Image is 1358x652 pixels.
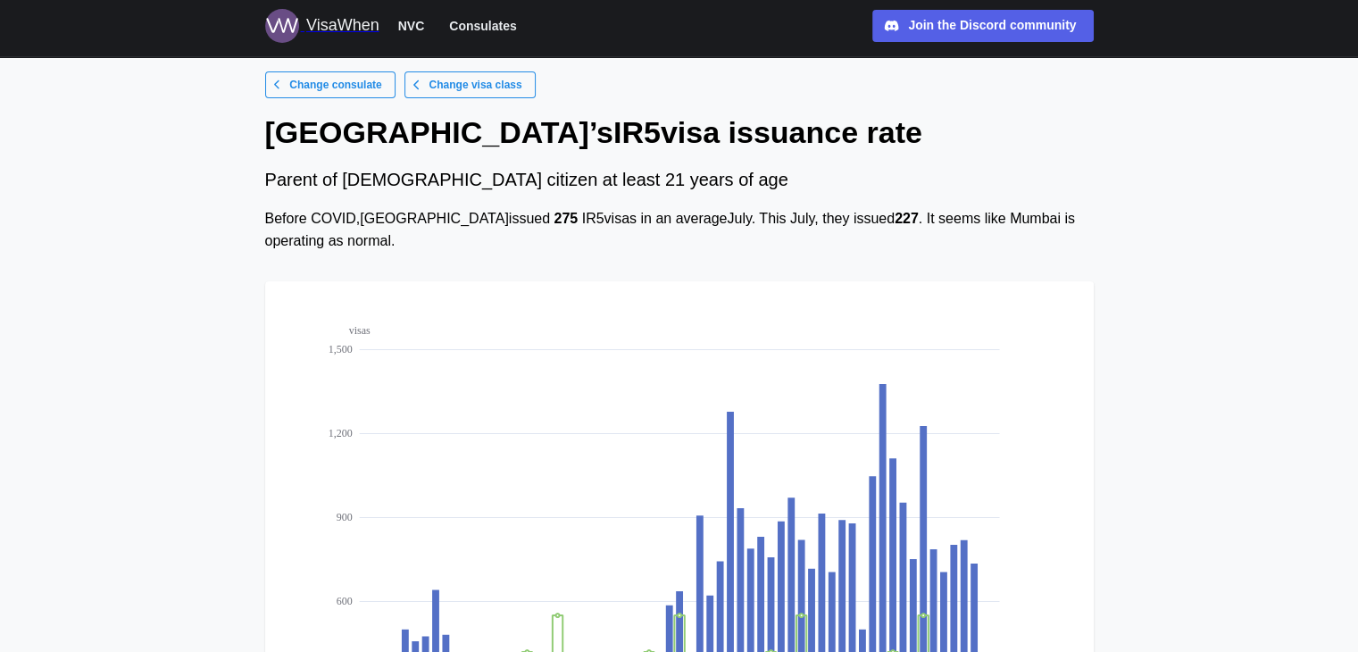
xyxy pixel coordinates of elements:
a: Change consulate [265,71,396,98]
h1: [GEOGRAPHIC_DATA] ’s IR5 visa issuance rate [265,113,1094,152]
text: 1,500 [328,343,352,355]
text: 600 [336,595,352,607]
button: Consulates [441,14,524,38]
text: 1,200 [328,427,352,439]
strong: 275 [554,211,578,226]
div: VisaWhen [306,13,379,38]
div: Parent of [DEMOGRAPHIC_DATA] citizen at least 21 years of age [265,166,1094,194]
span: Change consulate [289,72,381,97]
a: Change visa class [404,71,536,98]
strong: 227 [895,211,919,226]
a: Logo for VisaWhen VisaWhen [265,9,379,43]
text: 900 [336,511,352,523]
a: Join the Discord community [872,10,1094,42]
span: NVC [398,15,425,37]
button: NVC [390,14,433,38]
img: Logo for VisaWhen [265,9,299,43]
span: Change visa class [429,72,522,97]
div: Join the Discord community [908,16,1076,36]
text: visas [348,324,370,337]
div: Before COVID, [GEOGRAPHIC_DATA] issued IR5 visas in an average July . This July , they issued . I... [265,208,1094,253]
span: Consulates [449,15,516,37]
